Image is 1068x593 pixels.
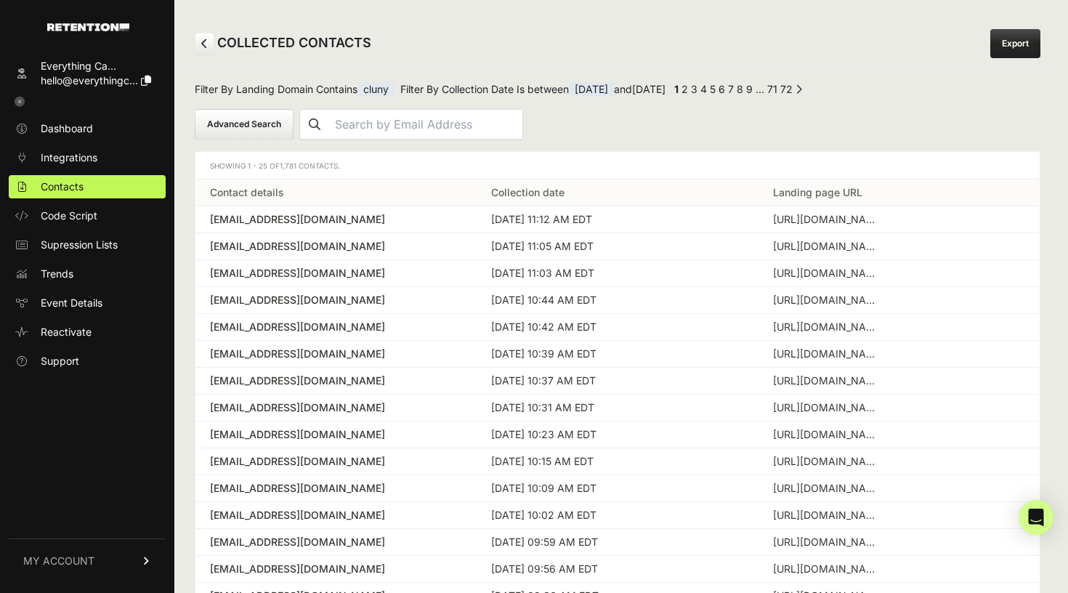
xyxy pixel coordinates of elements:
[9,117,166,140] a: Dashboard
[195,82,395,100] span: Filter By Landing Domain Contains
[477,502,758,529] td: [DATE] 10:02 AM EDT
[477,529,758,556] td: [DATE] 09:59 AM EDT
[773,266,882,281] div: https://everysacredsunday.com/pages/the-journal
[210,161,340,170] span: Showing 1 - 25 of
[477,233,758,260] td: [DATE] 11:05 AM EDT
[195,109,294,140] button: Advanced Search
[47,23,129,31] img: Retention.com
[477,421,758,448] td: [DATE] 10:23 AM EDT
[9,538,166,583] a: MY ACCOUNT
[210,454,462,469] a: [EMAIL_ADDRESS][DOMAIN_NAME]
[691,83,697,95] a: Page 3
[477,395,758,421] td: [DATE] 10:31 AM EDT
[773,293,882,307] div: https://everythingcatholic.com/collections/fragrance?gad_source=1&gad_campaignid=20712651779&gbra...
[210,320,462,334] a: [EMAIL_ADDRESS][DOMAIN_NAME]
[210,374,462,388] a: [EMAIL_ADDRESS][DOMAIN_NAME]
[710,83,716,95] a: Page 5
[477,368,758,395] td: [DATE] 10:37 AM EDT
[990,29,1040,58] a: Export
[671,82,802,100] div: Pagination
[9,204,166,227] a: Code Script
[41,267,73,281] span: Trends
[773,212,882,227] div: https://everysacredsunday.com/products/catechism-of-the-catholic-church/?utm_source=facebook&utm_...
[477,475,758,502] td: [DATE] 10:09 AM EDT
[210,293,462,307] a: [EMAIL_ADDRESS][DOMAIN_NAME]
[9,55,166,92] a: Everything Ca... hello@everythingc...
[767,83,777,95] a: Page 71
[400,82,666,100] span: Filter By Collection Date Is between and
[210,212,462,227] a: [EMAIL_ADDRESS][DOMAIN_NAME]
[477,314,758,341] td: [DATE] 10:42 AM EDT
[210,239,462,254] a: [EMAIL_ADDRESS][DOMAIN_NAME]
[737,83,743,95] a: Page 8
[773,562,882,576] div: https://everysacredsunday.com/pages/the-journal
[773,508,882,523] div: https://everysacredsunday.com/blogs/sunday-series
[41,354,79,368] span: Support
[41,150,97,165] span: Integrations
[700,83,707,95] a: Page 4
[9,262,166,286] a: Trends
[773,186,862,198] a: Landing page URL
[773,400,882,415] div: https://clunymedia.com/products/only-jesus?srsltid=AfmBOorpatLDVtYxptb0M_6hxwEAlRqKP12qmLoAgj5at4...
[210,186,284,198] a: Contact details
[41,296,102,310] span: Event Details
[9,291,166,315] a: Event Details
[210,535,462,549] a: [EMAIL_ADDRESS][DOMAIN_NAME]
[41,121,93,136] span: Dashboard
[329,110,522,139] input: Search by Email Address
[41,59,151,73] div: Everything Ca...
[756,83,764,95] span: …
[477,287,758,314] td: [DATE] 10:44 AM EDT
[773,239,882,254] div: https://everythingcatholic.com/products/chrism-aromatherapy-spray?utm_content=Facebook_UA&utm_sou...
[210,427,462,442] a: [EMAIL_ADDRESS][DOMAIN_NAME]
[41,179,84,194] span: Contacts
[1019,500,1053,535] div: Open Intercom Messenger
[773,481,882,496] div: https://everysacredsunday.com/pages/the-journal
[9,320,166,344] a: Reactivate
[477,260,758,287] td: [DATE] 11:03 AM EDT
[477,556,758,583] td: [DATE] 09:56 AM EDT
[41,209,97,223] span: Code Script
[491,186,565,198] a: Collection date
[9,233,166,257] a: Supression Lists
[41,74,138,86] span: hello@everythingc...
[477,341,758,368] td: [DATE] 10:39 AM EDT
[41,325,92,339] span: Reactivate
[477,448,758,475] td: [DATE] 10:15 AM EDT
[195,33,371,55] h2: COLLECTED CONTACTS
[746,83,753,95] a: Page 9
[210,266,462,281] div: [EMAIL_ADDRESS][DOMAIN_NAME]
[773,535,882,549] div: https://clunymedia.com/
[569,82,614,97] span: [DATE]
[210,508,462,523] a: [EMAIL_ADDRESS][DOMAIN_NAME]
[9,146,166,169] a: Integrations
[41,238,118,252] span: Supression Lists
[773,320,882,334] div: https://everythingcatholic.com/products/incense-wax-tarts?utm_content=120236844212690311&utm_sour...
[773,454,882,469] div: https://everysacredsunday.com/pages/the-journal
[632,83,666,95] span: [DATE]
[210,347,462,361] a: [EMAIL_ADDRESS][DOMAIN_NAME]
[719,83,725,95] a: Page 6
[210,562,462,576] a: [EMAIL_ADDRESS][DOMAIN_NAME]
[773,427,882,442] div: https://everysacredsunday.com/
[780,83,793,95] a: Page 72
[9,350,166,373] a: Support
[477,206,758,233] td: [DATE] 11:12 AM EDT
[210,481,462,496] div: [EMAIL_ADDRESS][DOMAIN_NAME]
[9,175,166,198] a: Contacts
[210,400,462,415] a: [EMAIL_ADDRESS][DOMAIN_NAME]
[357,82,395,97] span: cluny
[728,83,734,95] a: Page 7
[674,83,679,95] em: Page 1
